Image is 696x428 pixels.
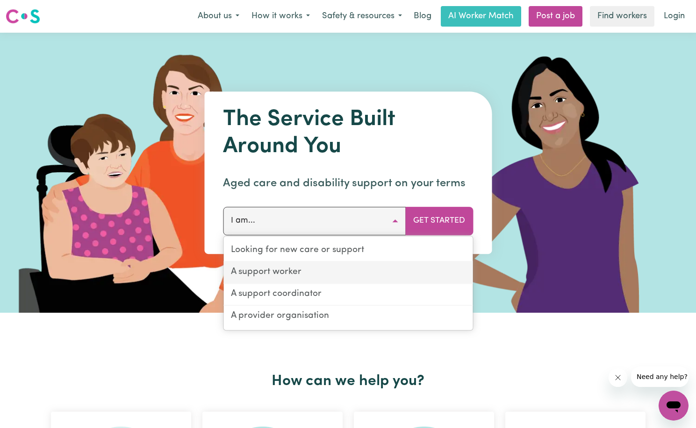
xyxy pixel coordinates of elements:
[316,7,408,26] button: Safety & resources
[631,366,689,387] iframe: Message from company
[408,6,437,27] a: Blog
[6,6,40,27] a: Careseekers logo
[659,391,689,421] iframe: Button to launch messaging window
[45,372,651,390] h2: How can we help you?
[223,306,473,327] a: A provider organisation
[223,284,473,306] a: A support coordinator
[223,240,473,262] a: Looking for new care or support
[223,175,473,192] p: Aged care and disability support on your terms
[245,7,316,26] button: How it works
[223,236,473,330] div: I am...
[609,368,627,387] iframe: Close message
[6,8,40,25] img: Careseekers logo
[441,6,521,27] a: AI Worker Match
[658,6,690,27] a: Login
[223,106,473,160] h1: The Service Built Around You
[192,7,245,26] button: About us
[405,207,473,235] button: Get Started
[223,207,406,235] button: I am...
[223,262,473,284] a: A support worker
[590,6,654,27] a: Find workers
[529,6,582,27] a: Post a job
